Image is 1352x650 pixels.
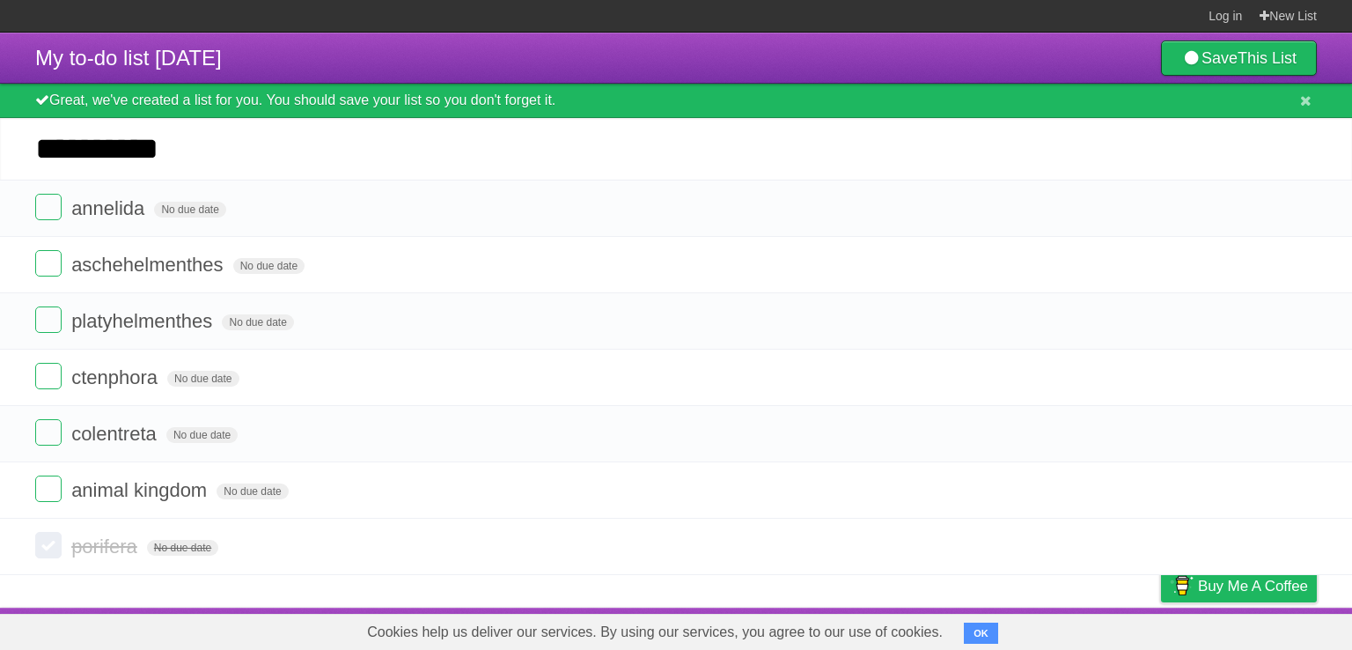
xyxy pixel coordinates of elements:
[35,194,62,220] label: Done
[35,250,62,277] label: Done
[1138,612,1184,646] a: Privacy
[985,612,1056,646] a: Developers
[217,484,288,499] span: No due date
[71,479,211,501] span: animal kingdom
[35,532,62,558] label: Done
[1078,612,1117,646] a: Terms
[1170,571,1194,601] img: Buy me a coffee
[1161,570,1317,602] a: Buy me a coffee
[349,615,960,650] span: Cookies help us deliver our services. By using our services, you agree to our use of cookies.
[1198,571,1308,602] span: Buy me a coffee
[71,366,162,388] span: ctenphora
[71,536,142,558] span: porifera
[35,476,62,502] label: Done
[35,419,62,446] label: Done
[35,307,62,333] label: Done
[927,612,964,646] a: About
[71,423,161,445] span: colentreta
[147,540,218,556] span: No due date
[166,427,238,443] span: No due date
[1206,612,1317,646] a: Suggest a feature
[71,197,149,219] span: annelida
[71,254,227,276] span: aschehelmenthes
[35,46,222,70] span: My to-do list [DATE]
[1238,49,1297,67] b: This List
[222,314,293,330] span: No due date
[71,310,217,332] span: platyhelmenthes
[233,258,305,274] span: No due date
[167,371,239,387] span: No due date
[964,623,998,644] button: OK
[35,363,62,389] label: Done
[154,202,225,218] span: No due date
[1161,41,1317,76] a: SaveThis List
